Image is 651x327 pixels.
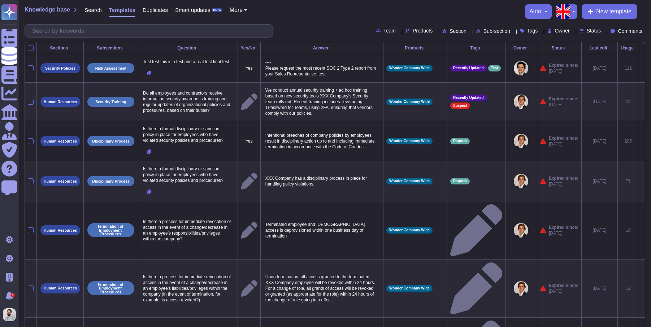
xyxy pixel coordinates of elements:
[175,7,211,13] span: Smart updates
[40,46,81,50] div: Sections
[44,228,77,232] p: Human Resources
[549,68,578,74] span: [DATE]
[585,46,615,50] div: Last edit
[514,134,528,148] img: user
[549,141,578,147] span: [DATE]
[143,7,168,13] span: Duplicates
[450,46,502,50] div: Tags
[141,272,235,305] p: Is there a process for immediate revocation of access in the event of a change/decrease in an emp...
[230,7,247,13] button: More
[389,228,430,232] span: Wonder Company Wide
[386,46,444,50] div: Products
[549,102,578,108] span: [DATE]
[621,285,636,291] div: 12
[1,307,21,323] button: user
[453,96,483,100] span: Recently Updated
[549,181,578,187] span: [DATE]
[212,8,222,12] div: BETA
[585,227,615,233] div: [DATE]
[529,9,547,14] button: auto
[549,135,578,141] span: Expired since:
[92,179,129,183] p: Disciplinary Process
[555,28,569,33] span: Owner
[389,139,430,143] span: Wonder Company Wide
[491,66,498,70] span: Test
[549,175,578,181] span: Expired since:
[453,66,483,70] span: Recently Updated
[264,131,380,152] p: Intentional breaches of company policies by employees result in disciplinary action up to and inc...
[44,179,77,183] p: Human Resources
[29,25,273,37] input: Search by keywords
[514,174,528,188] img: user
[141,57,235,66] p: Test test this is a test and a real test final test
[621,138,636,144] div: 205
[44,100,77,104] p: Human Resources
[549,230,578,236] span: [DATE]
[389,287,430,290] span: Wonder Company Wide
[585,178,615,184] div: [DATE]
[596,9,632,14] span: New template
[514,281,528,296] img: user
[549,224,578,230] span: Expired since:
[389,66,430,70] span: Wonder Company Wide
[585,99,615,105] div: [DATE]
[556,4,570,19] img: en
[453,139,467,143] span: Reports
[230,7,243,13] span: More
[141,88,235,115] p: Do all employees and contractors receive information security awareness training and regular upda...
[514,223,528,237] img: user
[241,46,257,50] div: Yes/No
[25,7,70,13] span: Knowledge base
[529,9,541,14] span: auto
[527,28,538,33] span: Tags
[389,100,430,104] span: Wonder Company Wide
[44,286,77,290] p: Human Resources
[618,29,642,34] span: Comments
[389,179,430,183] span: Wonder Company Wide
[413,28,433,33] span: Products
[453,179,467,183] span: Reports
[264,58,380,79] p: ---- Please request the most recent SOC 2 Type 2 report from your Sales Representative. test
[241,138,257,144] p: Yes
[549,283,578,288] span: Expired since:
[109,7,135,13] span: Templates
[621,99,636,105] div: 24
[621,65,636,71] div: 112
[585,285,615,291] div: [DATE]
[87,46,135,50] div: Subsections
[92,139,129,143] p: Disciplinary Process
[264,220,380,241] p: Terminated employee and [DEMOGRAPHIC_DATA] access is deprovisioned within one business day of ter...
[141,124,235,145] p: Is there a formal disciplinary or sanction policy in place for employees who have violated securi...
[621,178,636,184] div: 75
[241,65,257,71] p: Yes
[585,65,615,71] div: [DATE]
[264,86,380,118] p: We conduct annual security training + ad hoc training based on new security tools XXX Company's S...
[582,4,637,19] button: New template
[141,46,235,50] div: Question
[90,283,132,294] p: Termination of Employment Procedures
[264,174,380,189] p: XXX Company has a disciplinary process in place for handling policy violations.
[141,217,235,244] p: Is there a process for immediate revocation of access in the event of a change/decrease in an emp...
[3,308,16,321] img: user
[264,272,380,305] p: Upon termination, all access granted to the terminated XXX Company employee will be revoked withi...
[383,28,396,33] span: Team
[621,46,636,50] div: Usage
[514,61,528,75] img: user
[84,7,102,13] span: Search
[540,46,578,50] div: Status
[10,293,15,297] div: 9
[549,96,578,102] span: Expired since:
[45,66,75,70] p: Security Policies
[585,138,615,144] div: [DATE]
[514,95,528,109] img: user
[587,28,601,33] span: Status
[95,66,127,70] p: Risk Assessment
[549,288,578,294] span: [DATE]
[95,100,126,104] p: Security Training
[483,29,510,34] span: Sub-section
[450,29,466,34] span: Section
[508,46,534,50] div: Owner
[549,62,578,68] span: Expired since:
[141,164,235,185] p: Is there a formal disciplinary or sanction policy in place for employees who have violated securi...
[44,139,77,143] p: Human Resources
